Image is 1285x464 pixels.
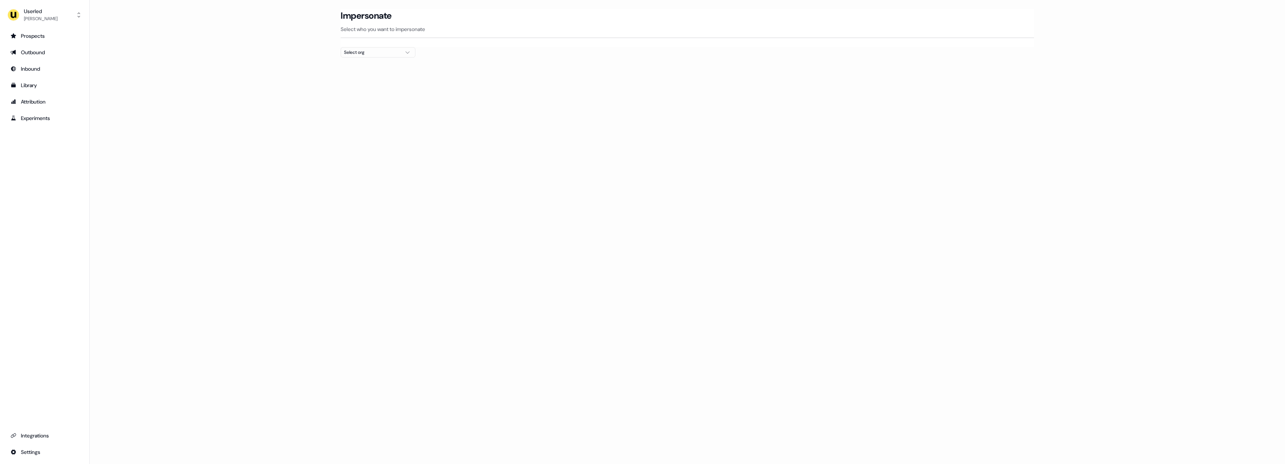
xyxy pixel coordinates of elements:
button: Select org [341,47,415,58]
a: Go to experiments [6,112,83,124]
div: Outbound [10,49,79,56]
a: Go to integrations [6,446,83,458]
a: Go to Inbound [6,63,83,75]
div: Library [10,82,79,89]
a: Go to prospects [6,30,83,42]
button: Userled[PERSON_NAME] [6,6,83,24]
div: Prospects [10,32,79,40]
h3: Impersonate [341,10,392,21]
div: Inbound [10,65,79,73]
a: Go to outbound experience [6,46,83,58]
div: [PERSON_NAME] [24,15,58,22]
div: Userled [24,7,58,15]
a: Go to templates [6,79,83,91]
a: Go to attribution [6,96,83,108]
div: Attribution [10,98,79,105]
div: Settings [10,448,79,456]
p: Select who you want to impersonate [341,25,1034,33]
a: Go to integrations [6,430,83,442]
div: Select org [344,49,400,56]
div: Experiments [10,114,79,122]
div: Integrations [10,432,79,439]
